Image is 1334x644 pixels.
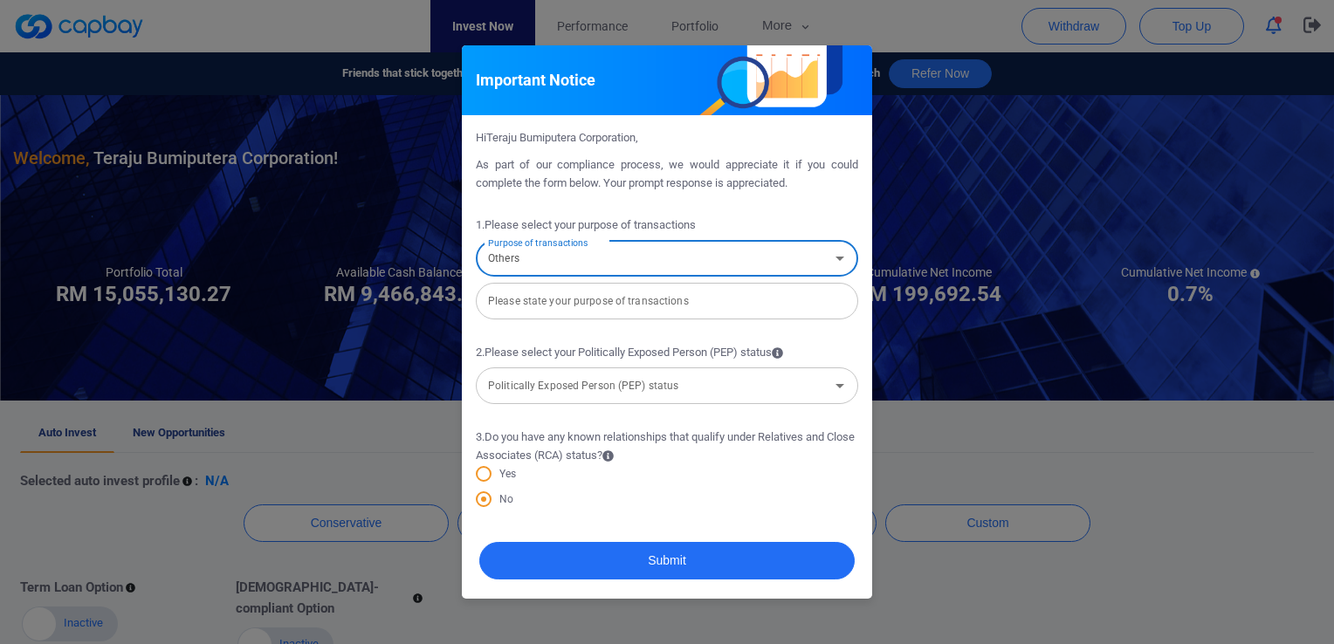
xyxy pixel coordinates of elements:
[488,231,588,254] label: Purpose of transactions
[828,373,852,398] button: Open
[476,129,858,147] p: Hi Teraju Bumiputera Corporation ,
[476,156,858,193] p: As part of our compliance process, we would appreciate it if you could complete the form below. Y...
[476,70,595,91] h5: Important Notice
[476,428,858,465] span: 3 . Do you have any known relationships that qualify under Relatives and Close Associates (RCA) s...
[828,246,852,271] button: Open
[476,216,696,235] span: 1 . Please select your purpose of transactions
[479,542,855,579] button: Submit
[476,344,783,362] span: 2 . Please select your Politically Exposed Person (PEP) status
[492,466,516,482] span: Yes
[492,491,513,507] span: No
